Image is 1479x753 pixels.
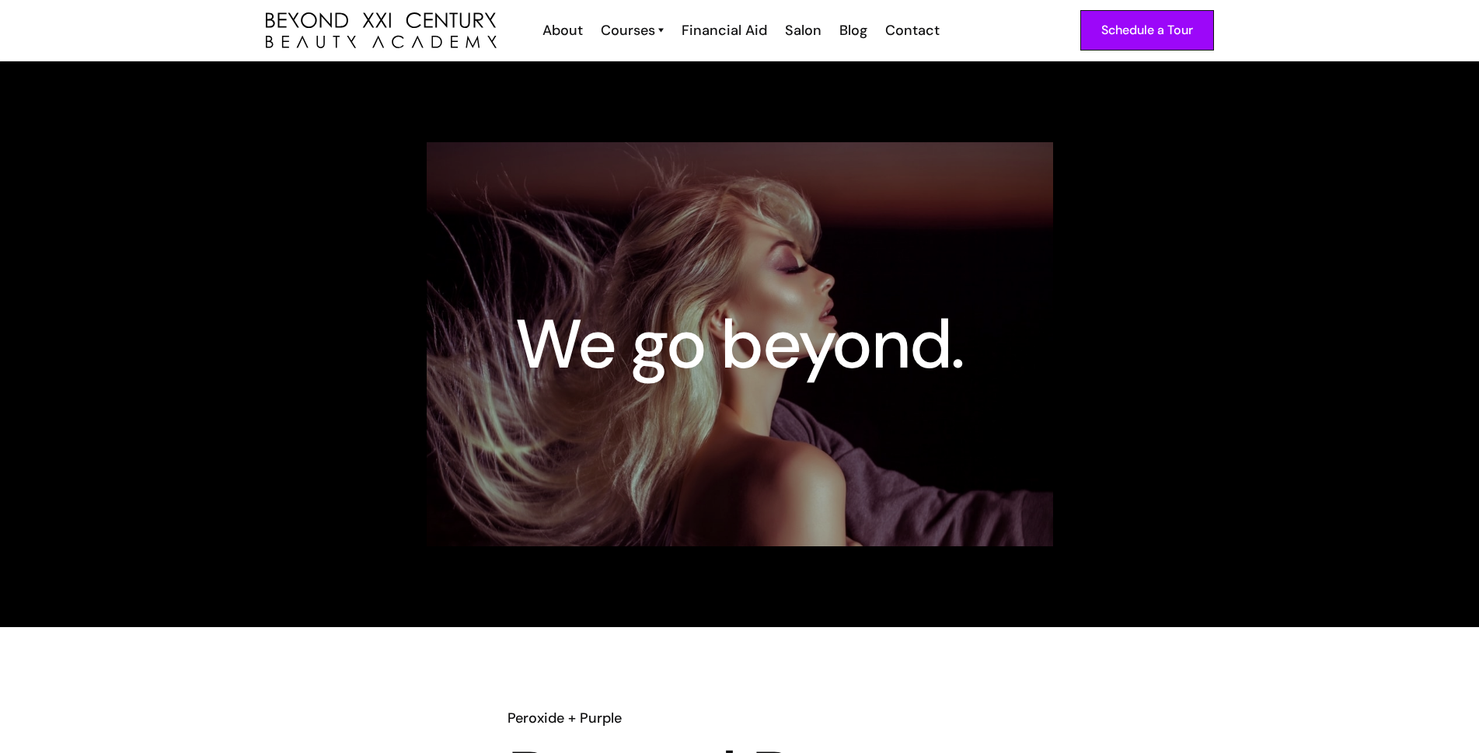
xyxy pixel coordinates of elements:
div: Courses [601,20,655,40]
h6: Peroxide + Purple [508,708,972,728]
a: Blog [829,20,875,40]
div: Financial Aid [682,20,767,40]
a: Financial Aid [671,20,775,40]
img: beyond 21st century beauty academy logo [266,12,497,49]
img: purple beauty school student [427,142,1053,546]
div: About [542,20,583,40]
div: Schedule a Tour [1101,20,1193,40]
a: Schedule a Tour [1080,10,1214,51]
a: Salon [775,20,829,40]
a: Courses [601,20,664,40]
div: Blog [839,20,867,40]
h1: We go beyond. [515,316,964,372]
div: Contact [885,20,940,40]
a: Contact [875,20,947,40]
div: Salon [785,20,821,40]
a: home [266,12,497,49]
a: About [532,20,591,40]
